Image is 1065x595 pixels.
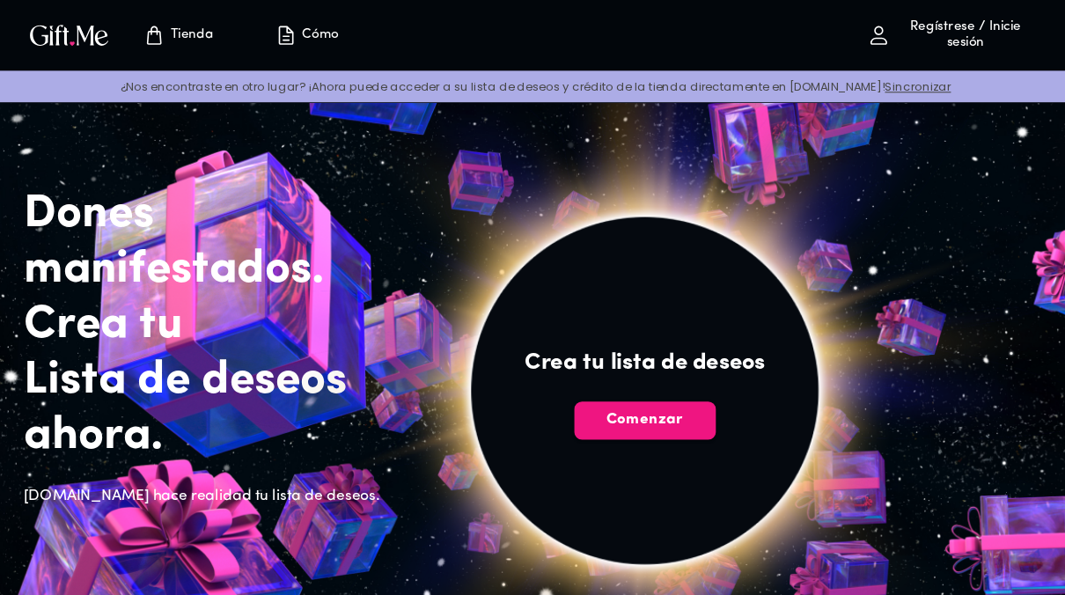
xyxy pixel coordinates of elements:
h6: [DOMAIN_NAME] hace realidad tu lista de deseos. [62,445,428,468]
button: Página de la tienda [155,4,252,61]
a: Sincronizar [855,72,915,87]
button: Logotipo de GiftMe [62,22,144,43]
button: Comenzar [569,370,699,405]
button: Regístrese / Inicie sesión [827,4,1003,61]
h2: Dones manifestados. [62,173,428,275]
h2: Crea tu [62,275,428,326]
span: Comenzar [569,377,699,396]
img: how-to.svg [292,22,313,43]
h2: Lista de deseos ahora. [62,326,428,428]
p: Regístrese / Inicie sesión [859,18,993,48]
img: Logotipo de GiftMe [63,19,143,45]
h4: Crea tu lista de deseos [523,320,744,349]
p: Cómo [313,26,351,40]
p: Tienda [192,26,236,40]
p: ¿Nos encontraste en otro lugar? ¡Ahora puede acceder a su lista de deseos y crédito de la tienda ... [14,72,1051,87]
button: Cómo [273,4,370,61]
